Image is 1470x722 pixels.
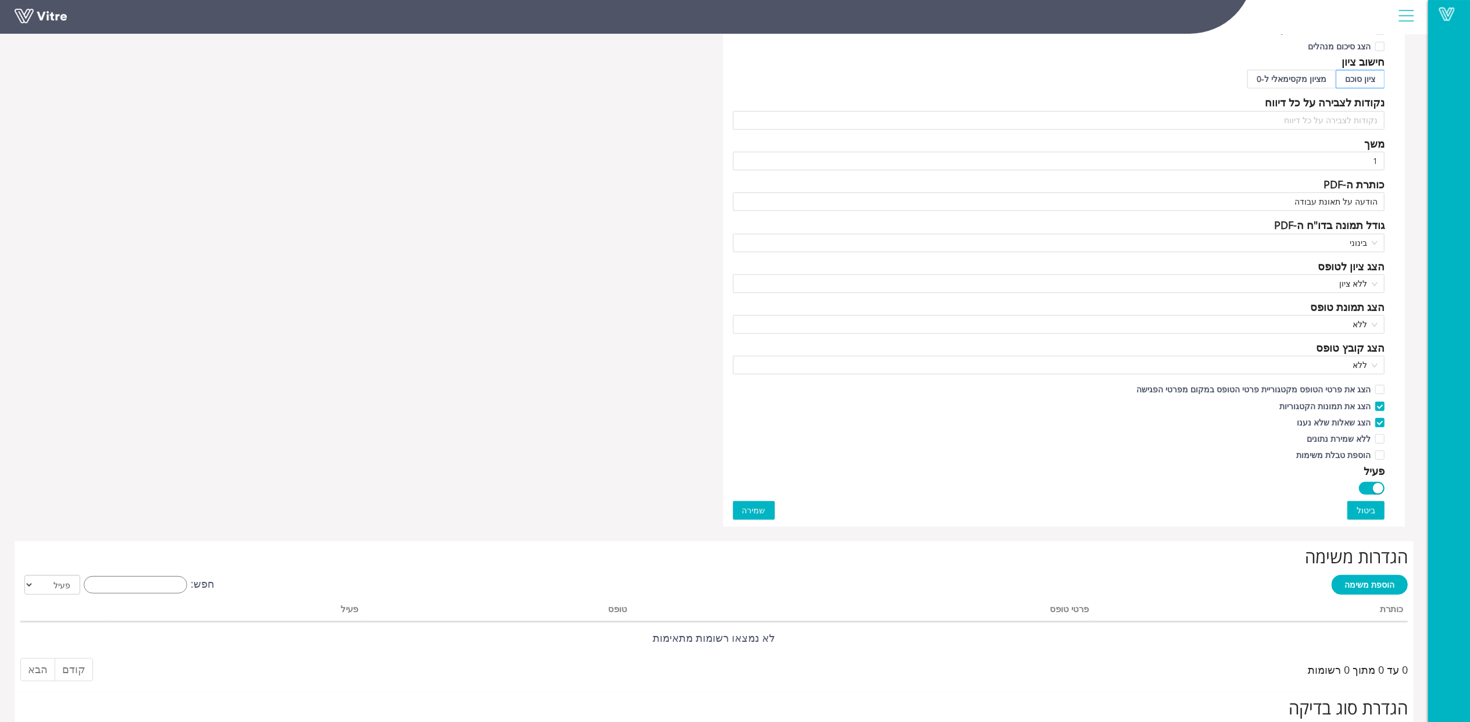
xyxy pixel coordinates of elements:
[20,622,1408,653] td: לא נמצאו רשומות מתאימות
[733,111,1385,130] input: נקודות לצבירה על כל דיווח
[1292,417,1375,428] span: הצג שאלות שלא נענו
[1231,24,1375,35] span: אפשר יצירה של טופס נוסף מאותו הסוג
[111,600,363,622] th: פעיל
[1275,401,1375,412] span: הצג את תמונות הקטגוריות
[20,547,1408,566] h2: הגדרות משימה
[1345,73,1375,84] span: ציון סוכם
[742,504,766,517] span: שמירה
[1310,299,1385,315] div: הצג תמונת טופס
[1347,501,1385,520] button: ביטול
[363,600,632,622] th: טופס
[733,152,1385,170] input: משך
[740,234,1378,252] span: בינוני
[1357,504,1375,517] span: ביטול
[1364,463,1385,479] div: פעיל
[740,316,1378,333] span: ללא
[20,698,1408,717] h2: הגדרת סוג בדיקה
[1342,53,1385,70] div: חישוב ציון
[1132,384,1375,395] span: הצג את פרטי הטופס מקטגוריית פרטי הטופס במקום מפרטי הפגישה
[1265,94,1385,110] div: נקודות לצבירה על כל דיווח
[84,576,187,594] input: חפש:
[1292,449,1375,460] span: הוספת טבלת משימות
[733,192,1385,211] input: כותרת ה-PDF
[1316,339,1385,356] div: הצג קובץ טופס
[740,275,1378,292] span: ללא ציון
[1364,135,1385,152] div: משך
[740,356,1378,374] span: ללא
[1345,579,1395,590] span: הוספת משימה
[1308,657,1408,678] div: 0 עד 0 מתוך 0 רשומות
[1324,176,1385,192] div: כותרת ה-PDF
[1303,41,1375,52] span: הצג סיכום מנהלים
[80,576,214,594] label: חפש:
[733,501,775,520] button: שמירה
[1302,433,1375,444] span: ללא שמירת נתונים
[1093,600,1408,622] th: כותרת
[1332,575,1408,595] a: הוספת משימה
[1257,73,1326,84] span: מציון מקסימאלי ל-0
[1318,258,1385,274] div: הצג ציון לטופס
[632,600,1093,622] th: פרטי טופס
[1274,217,1385,233] div: גודל תמונה בדו"ח ה-PDF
